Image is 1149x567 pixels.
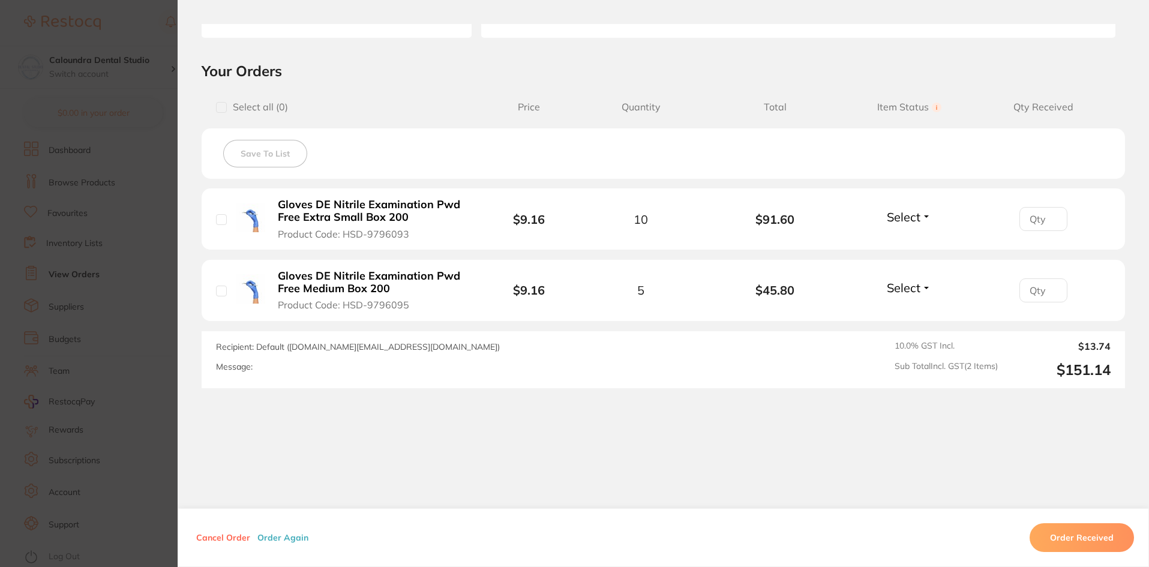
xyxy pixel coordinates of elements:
img: Gloves DE Nitrile Examination Pwd Free Extra Small Box 200 [236,203,265,233]
button: Gloves DE Nitrile Examination Pwd Free Extra Small Box 200 Product Code: HSD-9796093 [274,198,467,240]
span: Select [887,280,920,295]
img: Gloves DE Nitrile Examination Pwd Free Medium Box 200 [236,274,265,304]
b: $45.80 [708,283,842,297]
input: Qty [1019,207,1067,231]
span: Quantity [574,101,708,113]
span: Recipient: Default ( [DOMAIN_NAME][EMAIL_ADDRESS][DOMAIN_NAME] ) [216,341,500,352]
b: $9.16 [513,212,545,227]
p: It has been 14 days since you have started your Restocq journey. We wanted to do a check in and s... [52,34,207,46]
span: Select [887,209,920,224]
output: $151.14 [1007,361,1111,379]
input: Qty [1019,278,1067,302]
span: Product Code: HSD-9796095 [278,299,409,310]
output: $13.74 [1007,341,1111,352]
button: Order Received [1030,523,1134,552]
b: $91.60 [708,212,842,226]
button: Select [883,280,935,295]
span: Price [484,101,574,113]
span: Qty Received [976,101,1111,113]
span: Product Code: HSD-9796093 [278,229,409,239]
button: Save To List [223,140,307,167]
h2: Your Orders [202,62,1125,80]
p: Message from Restocq, sent 2w ago [52,46,207,57]
img: Profile image for Restocq [27,36,46,55]
div: message notification from Restocq, 2w ago. It has been 14 days since you have started your Restoc... [18,25,222,65]
span: 5 [637,283,644,297]
span: Select all ( 0 ) [227,101,288,113]
label: Message: [216,362,253,372]
button: Cancel Order [193,532,254,543]
b: $9.16 [513,283,545,298]
b: Gloves DE Nitrile Examination Pwd Free Extra Small Box 200 [278,199,463,223]
button: Select [883,209,935,224]
button: Gloves DE Nitrile Examination Pwd Free Medium Box 200 Product Code: HSD-9796095 [274,269,467,311]
span: Total [708,101,842,113]
b: Gloves DE Nitrile Examination Pwd Free Medium Box 200 [278,270,463,295]
span: Sub Total Incl. GST ( 2 Items) [895,361,998,379]
button: Order Again [254,532,312,543]
span: 10 [634,212,648,226]
span: Item Status [842,101,977,113]
span: 10.0 % GST Incl. [895,341,998,352]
